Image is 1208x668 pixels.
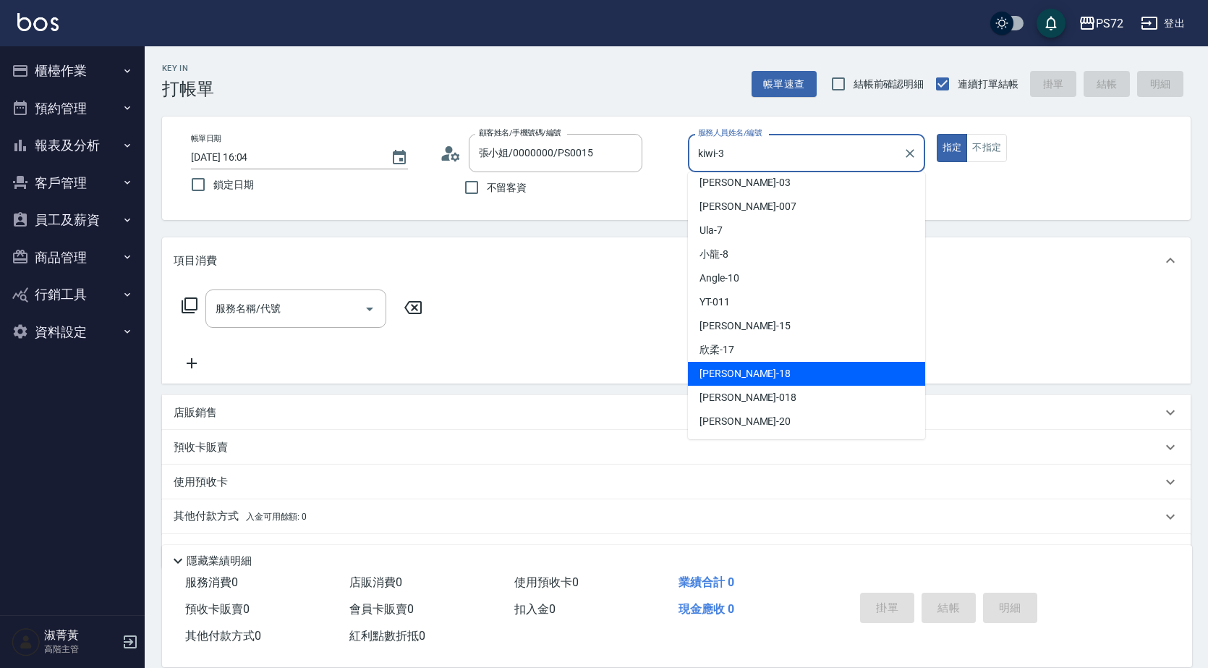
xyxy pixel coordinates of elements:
img: Person [12,627,41,656]
span: Ula -7 [699,223,723,238]
span: [PERSON_NAME] -15 [699,318,791,334]
label: 服務人員姓名/編號 [698,127,762,138]
button: save [1037,9,1065,38]
span: 現金應收 0 [679,602,734,616]
span: 扣入金 0 [514,602,556,616]
p: 高階主管 [44,643,118,656]
button: 指定 [937,134,968,162]
p: 備註及來源 [174,544,228,559]
h5: 淑菁黃 [44,628,118,643]
div: 項目消費 [162,237,1191,284]
div: 店販銷售 [162,395,1191,430]
button: Open [358,297,381,321]
p: 預收卡販賣 [174,440,228,455]
span: [PERSON_NAME] -018 [699,390,796,405]
button: Clear [900,143,920,164]
button: 登出 [1135,10,1191,37]
span: 欣柔 -17 [699,342,734,358]
button: 客戶管理 [6,164,139,202]
div: 預收卡販賣 [162,430,1191,465]
button: 資料設定 [6,313,139,351]
p: 項目消費 [174,253,217,269]
span: 鎖定日期 [213,177,254,193]
img: Logo [17,13,59,31]
div: 使用預收卡 [162,465,1191,499]
button: 報表及分析 [6,127,139,164]
button: 員工及薪資 [6,201,139,239]
button: PS72 [1073,9,1129,38]
p: 店販銷售 [174,405,217,420]
span: 預收卡販賣 0 [185,602,250,616]
span: 小龍 -8 [699,247,728,262]
h2: Key In [162,64,214,73]
div: PS72 [1096,14,1123,33]
span: 使用預收卡 0 [514,575,579,589]
span: [PERSON_NAME] -03 [699,175,791,190]
span: [PERSON_NAME] -20 [699,414,791,429]
p: 隱藏業績明細 [187,554,252,569]
button: 行銷工具 [6,276,139,313]
span: 業績合計 0 [679,575,734,589]
span: 結帳前確認明細 [854,77,924,92]
button: 商品管理 [6,239,139,276]
label: 帳單日期 [191,133,221,144]
span: 店販消費 0 [349,575,402,589]
button: 櫃檯作業 [6,52,139,90]
span: 連續打單結帳 [958,77,1018,92]
span: 會員卡販賣 0 [349,602,414,616]
button: 不指定 [966,134,1007,162]
span: Angle -10 [699,271,739,286]
span: YT -011 [699,295,730,310]
div: 其他付款方式入金可用餘額: 0 [162,499,1191,534]
span: 其他付款方式 0 [185,629,261,643]
div: 備註及來源 [162,534,1191,569]
label: 顧客姓名/手機號碼/編號 [479,127,561,138]
span: 服務消費 0 [185,575,238,589]
span: 不留客資 [487,180,527,195]
input: YYYY/MM/DD hh:mm [191,145,376,169]
span: [PERSON_NAME] -18 [699,366,791,381]
h3: 打帳單 [162,79,214,99]
span: [PERSON_NAME] -007 [699,199,796,214]
p: 其他付款方式 [174,509,307,525]
button: 帳單速查 [752,71,817,98]
button: 預約管理 [6,90,139,127]
span: 入金可用餘額: 0 [246,512,307,522]
span: 紅利點數折抵 0 [349,629,425,643]
p: 使用預收卡 [174,475,228,490]
button: Choose date, selected date is 2025-09-06 [382,140,417,175]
